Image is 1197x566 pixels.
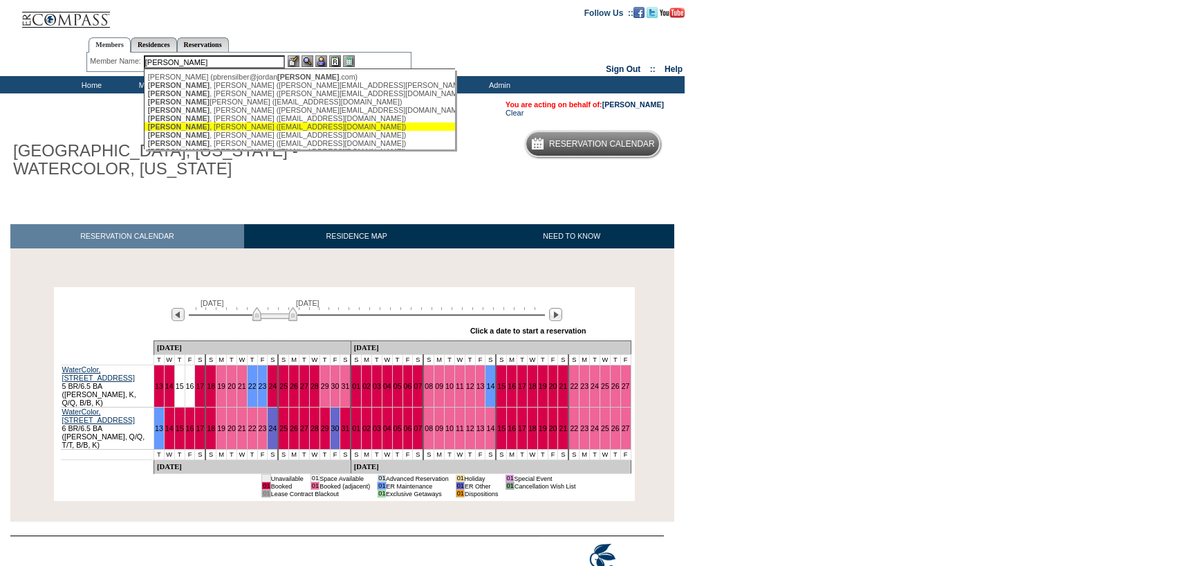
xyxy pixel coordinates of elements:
td: S [568,450,579,460]
a: Follow us on Twitter [647,8,658,16]
td: T [517,355,528,365]
td: S [340,355,351,365]
td: T [445,450,455,460]
td: Exclusive Getaways [386,490,449,497]
td: W [164,355,174,365]
a: 01 [352,382,360,390]
a: RESIDENCE MAP [244,224,470,248]
td: S [558,355,568,365]
a: 20 [228,424,236,432]
td: T [226,355,236,365]
a: 01 [352,424,360,432]
a: 19 [539,382,547,390]
td: T [154,450,164,460]
h1: [GEOGRAPHIC_DATA], [US_STATE] - WATERCOLOR, [US_STATE] [10,139,320,181]
a: 31 [341,382,349,390]
td: F [475,355,485,365]
a: 27 [300,382,308,390]
a: 23 [259,424,267,432]
a: 19 [217,424,225,432]
a: 14 [486,424,494,432]
a: 06 [404,424,412,432]
td: M [362,355,372,365]
td: T [610,355,620,365]
td: S [268,450,278,460]
span: [PERSON_NAME] [148,139,210,147]
td: Follow Us :: [584,7,633,18]
img: Previous [171,308,185,321]
td: F [475,450,485,460]
td: S [195,355,205,365]
td: W [382,450,392,460]
td: 01 [262,482,270,490]
a: [PERSON_NAME] [602,100,664,109]
img: b_calculator.gif [343,55,355,67]
td: 01 [310,475,319,482]
td: F [257,450,268,460]
a: 22 [570,382,578,390]
div: , [PERSON_NAME] ([PERSON_NAME][EMAIL_ADDRESS][PERSON_NAME][DOMAIN_NAME]) [148,81,452,89]
td: Admin [460,76,536,93]
a: 16 [186,424,194,432]
div: , [PERSON_NAME] ([PERSON_NAME][EMAIL_ADDRESS][DOMAIN_NAME]) [148,106,452,114]
td: T [299,355,310,365]
td: M [289,355,299,365]
td: T [247,450,257,460]
a: 10 [445,424,454,432]
div: , [PERSON_NAME] ([EMAIL_ADDRESS][DOMAIN_NAME]) [148,131,452,139]
a: WaterColor, [STREET_ADDRESS] [62,408,135,424]
a: 02 [362,382,371,390]
td: T [537,450,548,460]
td: S [496,355,506,365]
a: 07 [414,424,422,432]
span: [PERSON_NAME] [148,131,210,139]
td: M [289,450,299,460]
a: 13 [155,382,163,390]
a: 21 [559,424,567,432]
td: S [568,355,579,365]
a: 15 [497,424,505,432]
td: M [216,355,227,365]
a: 15 [176,424,184,432]
a: Members [89,37,131,53]
a: 28 [310,424,319,432]
td: 01 [505,475,514,482]
a: 18 [207,424,215,432]
td: S [205,355,216,365]
span: [PERSON_NAME] [148,89,210,98]
a: 04 [383,424,391,432]
a: 09 [435,424,443,432]
a: 21 [238,382,246,390]
td: S [205,450,216,460]
td: F [548,355,558,365]
td: M [579,450,590,460]
a: 16 [508,424,516,432]
a: 08 [425,424,433,432]
td: F [185,450,195,460]
td: 01 [456,490,464,497]
td: T [154,355,164,365]
td: S [558,450,568,460]
td: Holiday [465,475,499,482]
a: 29 [321,424,329,432]
a: 09 [435,382,443,390]
td: T [537,355,548,365]
td: T [517,450,528,460]
span: [PERSON_NAME] [148,106,210,114]
td: W [527,355,537,365]
a: Residences [131,37,177,52]
div: , [PERSON_NAME] ([EMAIL_ADDRESS][DOMAIN_NAME]) [148,114,452,122]
div: [PERSON_NAME] (pbrensilber@jordan .com) [148,73,452,81]
td: T [465,355,475,365]
a: WaterColor, [STREET_ADDRESS] [62,365,135,382]
a: 24 [268,424,277,432]
a: 11 [456,382,464,390]
a: 07 [414,382,422,390]
td: T [372,450,382,460]
a: 20 [549,382,557,390]
div: , [PERSON_NAME] ([PERSON_NAME][EMAIL_ADDRESS][DOMAIN_NAME]) [148,89,452,98]
a: 14 [165,424,174,432]
td: Cancellation Wish List [514,482,575,490]
a: 27 [300,424,308,432]
a: Subscribe to our YouTube Channel [660,8,685,16]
